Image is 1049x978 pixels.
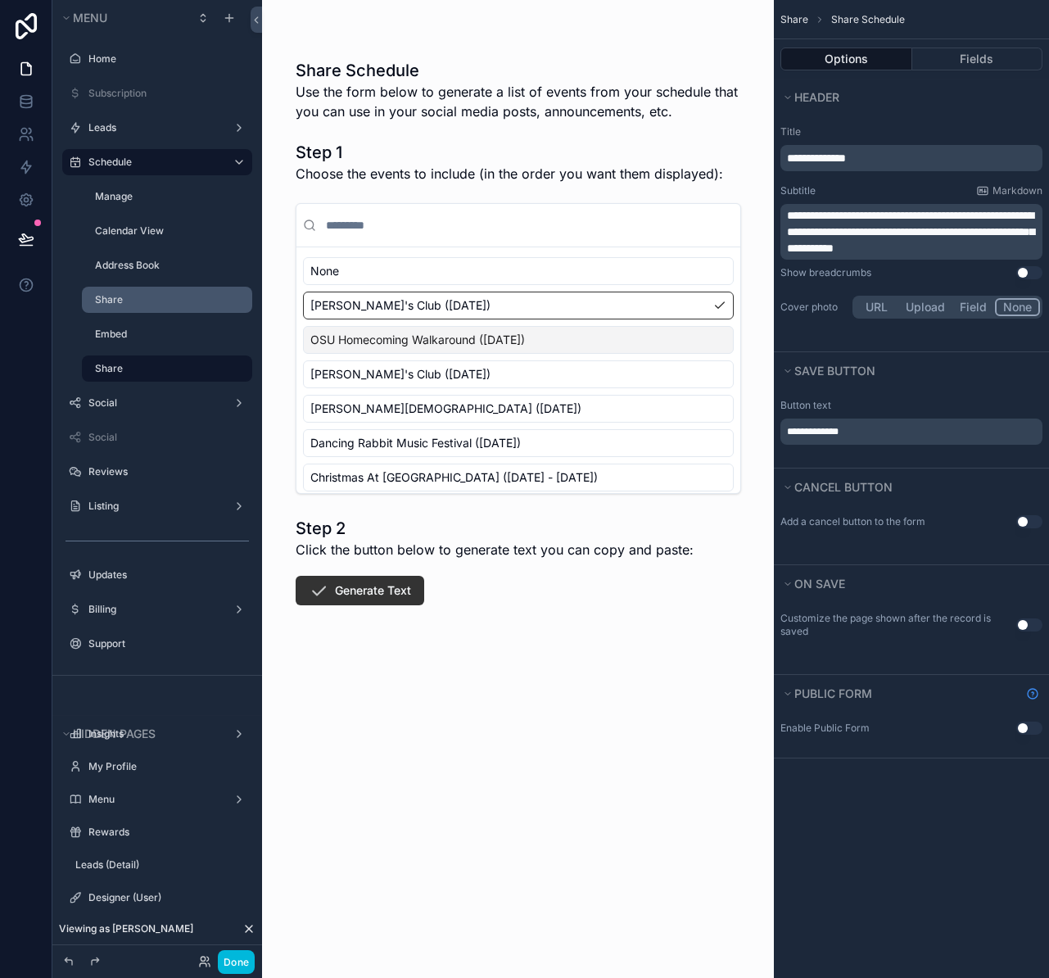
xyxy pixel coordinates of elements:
button: Fields [912,48,1043,70]
div: None [303,257,734,285]
div: Enable Public Form [780,722,870,735]
label: Listing [88,500,219,513]
div: scrollable content [780,419,1042,445]
label: My Profile [88,760,242,773]
button: Header [780,86,1033,109]
span: Menu [73,11,107,25]
label: Cover photo [780,301,846,314]
button: On save [780,573,1033,595]
span: Viewing as [PERSON_NAME] [59,922,193,935]
label: Button text [780,399,831,412]
button: Public form [780,682,1020,705]
svg: Show help information [1026,687,1039,700]
label: Schedule [88,156,219,169]
span: Cancel button [794,480,893,494]
span: Markdown [992,184,1042,197]
label: Manage [95,190,242,203]
span: On save [794,577,845,591]
span: Dancing Rabbit Music Festival ([DATE]) [310,435,521,451]
button: Save button [780,360,1033,383]
button: Hidden pages [59,722,246,745]
span: [PERSON_NAME][DEMOGRAPHIC_DATA] ([DATE]) [310,401,581,417]
span: [PERSON_NAME]'s Club ([DATE]) [310,366,491,383]
label: Social [88,431,242,444]
button: Generate Text [296,576,424,605]
span: Click the button below to generate text you can copy and paste: [296,540,694,559]
button: URL [855,298,898,316]
label: Customize the page shown after the record is saved [780,612,1016,638]
label: Updates [88,568,242,582]
label: Support [88,637,242,650]
div: scrollable content [780,145,1042,171]
span: Save button [794,364,875,378]
label: Leads [88,121,219,134]
label: Menu [88,793,219,806]
span: [PERSON_NAME]'s Club ([DATE]) [310,297,491,314]
span: Header [794,90,839,104]
label: Home [88,52,242,66]
div: Show breadcrumbs [780,266,871,279]
label: Leads (Detail) [75,858,242,872]
span: OSU Homecoming Walkaround ([DATE]) [310,332,525,348]
label: Subtitle [780,184,816,197]
button: Field [952,298,996,316]
button: None [995,298,1040,316]
span: Choose the events to include (in the order you want them displayed): [296,164,723,183]
label: Embed [95,328,242,341]
label: Subscription [88,87,242,100]
label: Billing [88,603,219,616]
h1: Step 2 [296,517,694,540]
span: Public form [794,686,872,700]
h1: Share Schedule [296,59,741,82]
a: Markdown [976,184,1042,197]
span: Share Schedule [831,13,905,26]
button: Done [218,950,255,974]
label: Share [95,293,242,306]
button: Options [780,48,912,70]
div: scrollable content [780,204,1042,260]
button: Cancel button [780,476,1033,499]
label: Add a cancel button to the form [780,515,925,528]
label: Designer (User) [88,891,242,904]
button: Menu [59,7,187,29]
label: Title [780,125,1042,138]
label: Address Book [95,259,242,272]
label: Insights [88,727,219,740]
span: Share [780,13,808,26]
label: Rewards [88,826,242,839]
span: Christmas At [GEOGRAPHIC_DATA] ([DATE] - [DATE]) [310,469,598,486]
h1: Step 1 [296,141,723,164]
label: Calendar View [95,224,242,238]
div: Suggestions [296,247,740,493]
label: Social [88,396,219,410]
button: Upload [898,298,952,316]
span: Use the form below to generate a list of events from your schedule that you can use in your socia... [296,82,741,121]
label: Reviews [88,465,242,478]
label: Share [95,362,242,375]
